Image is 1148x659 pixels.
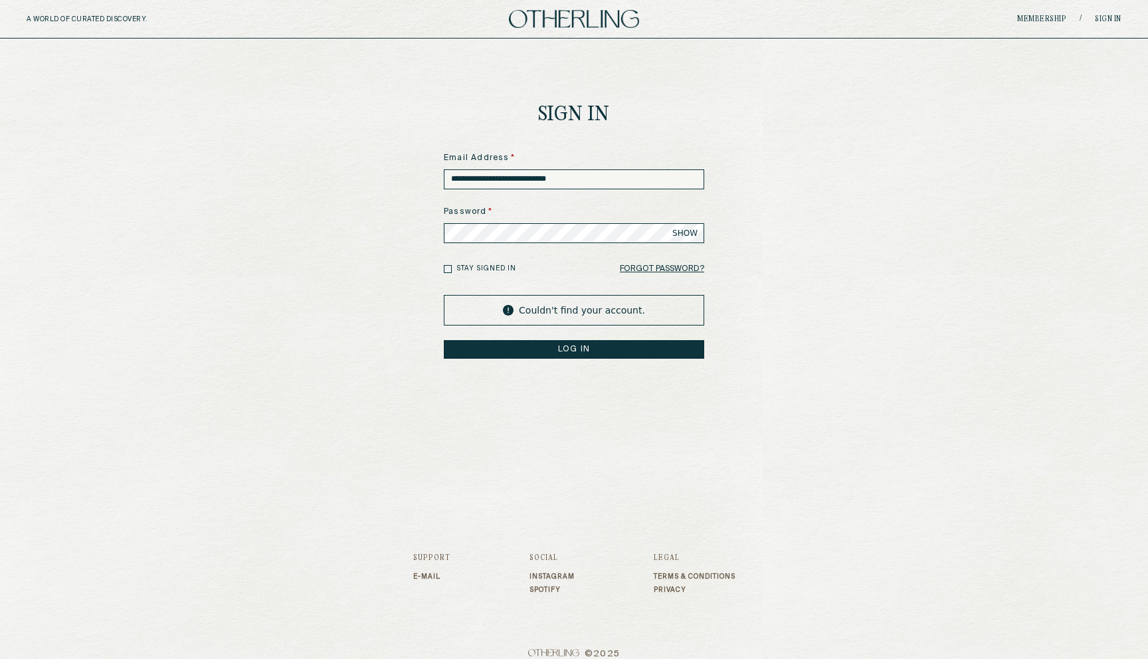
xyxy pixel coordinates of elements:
[444,295,704,326] div: Couldn't find your account.
[654,554,735,562] h3: Legal
[1080,14,1082,24] span: /
[529,554,575,562] h3: Social
[529,573,575,581] a: Instagram
[456,264,516,274] label: Stay signed in
[529,586,575,594] a: Spotify
[444,340,704,359] button: LOG IN
[1017,15,1066,23] a: Membership
[444,152,704,164] label: Email Address
[654,586,735,594] a: Privacy
[672,228,698,238] span: SHOW
[413,573,450,581] a: E-mail
[538,105,610,126] h1: Sign In
[654,573,735,581] a: Terms & Conditions
[620,260,704,278] a: Forgot Password?
[413,554,450,562] h3: Support
[509,10,639,28] img: logo
[444,206,704,218] label: Password
[1095,15,1121,23] a: Sign in
[27,15,205,23] h5: A WORLD OF CURATED DISCOVERY.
